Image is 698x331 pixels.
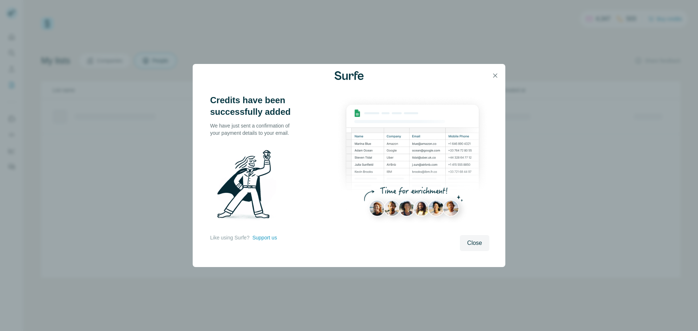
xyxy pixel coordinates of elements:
p: We have just sent a confirmation of your payment details to your email. [210,122,297,137]
p: Like using Surfe? [210,234,249,241]
img: Surfe Illustration - Man holding diamond [210,145,286,227]
img: Surfe Logo [334,71,364,80]
img: Enrichment Hub - Sheet Preview [336,94,489,231]
span: Close [467,239,482,247]
h3: Credits have been successfully added [210,94,297,118]
button: Support us [252,234,277,241]
button: Close [460,235,489,251]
